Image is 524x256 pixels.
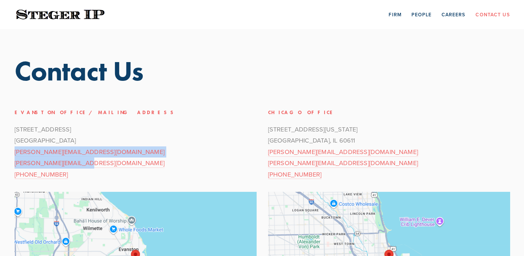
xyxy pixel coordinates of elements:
a: [PERSON_NAME][EMAIL_ADDRESS][DOMAIN_NAME] [268,147,418,157]
h1: Contact Us [15,57,510,85]
p: [STREET_ADDRESS][US_STATE] [GEOGRAPHIC_DATA], IL 60611 [268,124,510,180]
a: [PERSON_NAME][EMAIL_ADDRESS][DOMAIN_NAME] [15,147,165,157]
a: [PHONE_NUMBER] [268,170,322,179]
a: People [411,9,432,20]
a: [PERSON_NAME][EMAIL_ADDRESS][DOMAIN_NAME] [15,159,165,168]
img: Steger IP | Trust. Experience. Results. [15,8,106,22]
h3: Chicago Office [268,108,510,118]
a: Careers [441,9,465,20]
p: [STREET_ADDRESS] [GEOGRAPHIC_DATA] [15,124,256,180]
a: [PERSON_NAME][EMAIL_ADDRESS][DOMAIN_NAME] [268,159,418,168]
a: Contact Us [476,9,509,20]
a: [PHONE_NUMBER] [15,170,68,179]
a: Firm [389,9,401,20]
h3: Evanston Office/Mailing Address [15,108,256,118]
